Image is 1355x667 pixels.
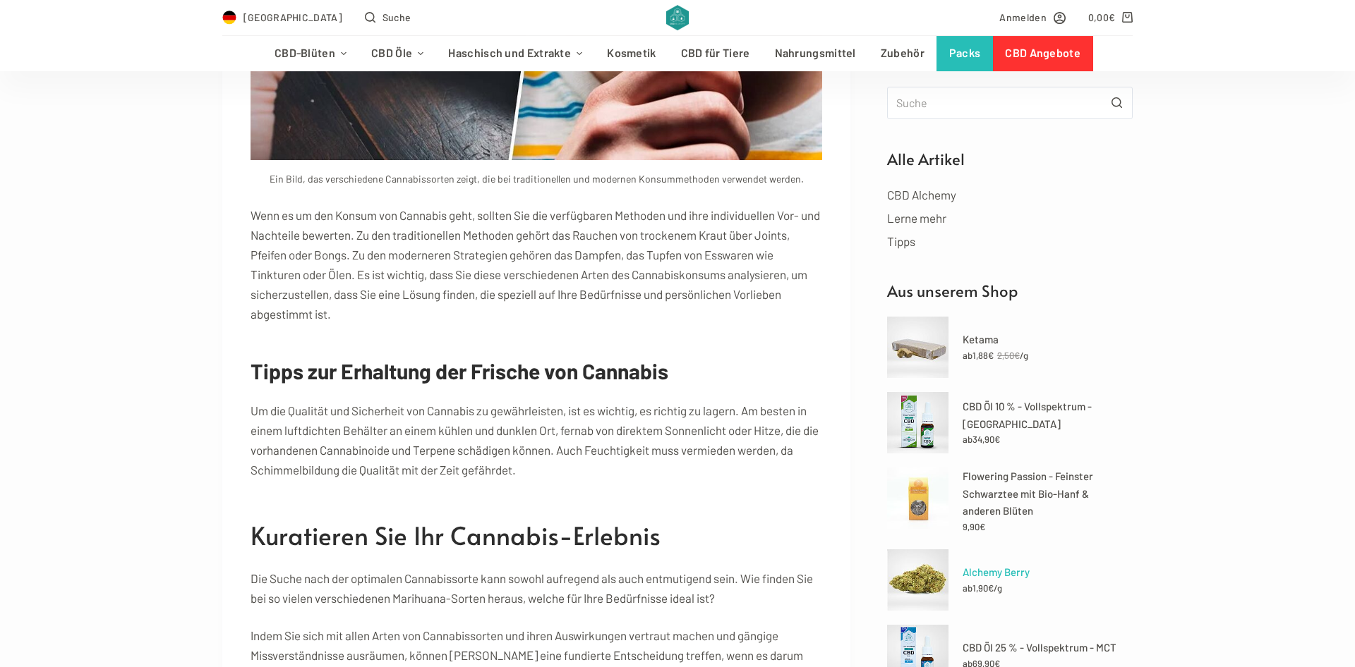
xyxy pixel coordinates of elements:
a: Tipps [887,233,915,247]
a: CBD Öl 25 % - Vollspektrum - MCT [963,639,1133,656]
bdi: 2,50 [997,350,1020,361]
span: /g [1020,350,1028,361]
h2: Alle Artikel [887,147,1133,170]
a: Anmelden [999,9,1065,25]
h2: Kuratieren Sie Ihr Cannabis-Erlebnis [251,517,822,554]
span: € [994,434,1000,445]
a: Haschisch und Extrakte [436,36,595,71]
span: ab [963,582,972,593]
a: CBD für Tiere [668,36,762,71]
p: Um die Qualität und Sicherheit von Cannabis zu gewährleisten, ist es wichtig, es richtig zu lager... [251,400,822,479]
a: Nahrungsmittel [762,36,868,71]
a: Lerne mehr [887,210,946,224]
a: CBD Öl 10 % - Vollspektrum - [GEOGRAPHIC_DATA] [963,397,1133,432]
span: ab [963,434,972,445]
span: ab [963,350,972,361]
a: CBD Angebote [993,36,1093,71]
input: Search for... [887,86,1133,118]
a: CBD-Blüten [262,36,359,71]
bdi: 1,90 [972,582,994,593]
span: € [1014,350,1020,361]
span: /g [994,582,1002,593]
span: Suche [383,9,411,25]
a: Flowering Passion - Feinster Schwarztee mit Bio-Hanf & anderen Blüten [963,467,1133,519]
a: Select Country [222,9,342,25]
p: Wenn es um den Konsum von Cannabis geht, sollten Sie die verfügbaren Methoden und ihre individuel... [251,205,822,324]
span: € [980,521,985,532]
span: € [988,350,994,361]
bdi: 0,00 [1088,11,1116,23]
a: Alchemy Berry [963,563,1133,581]
figcaption: Ein Bild, das verschiedene Cannabissorten zeigt, die bei traditionellen und modernen Konsummethod... [251,171,822,187]
p: Die Suche nach der optimalen Cannabissorte kann sowohl aufregend als auch entmutigend sein. Wie f... [251,568,822,608]
a: Shopping cart [1088,9,1133,25]
bdi: 1,88 [972,350,994,361]
img: CBD Alchemy [666,5,688,30]
a: Zubehör [868,36,937,71]
nav: Header-Menü [262,36,1092,71]
span: € [988,582,994,593]
a: CBD Alchemy [887,187,956,201]
button: Open search form [365,9,411,25]
h3: Tipps zur Erhaltung der Frische von Cannabis [251,355,822,387]
img: DE Flag [222,11,236,25]
span: € [1109,11,1115,23]
h2: Aus unserem Shop [887,279,1133,302]
span: Anmelden [999,9,1046,25]
a: Ketama [963,331,1133,348]
button: Such-Button [1100,86,1133,118]
a: Kosmetik [595,36,668,71]
a: Packs [937,36,993,71]
span: [GEOGRAPHIC_DATA] [243,9,342,25]
bdi: 34,90 [972,434,1000,445]
a: CBD Öle [359,36,436,71]
bdi: 9,90 [963,521,985,532]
